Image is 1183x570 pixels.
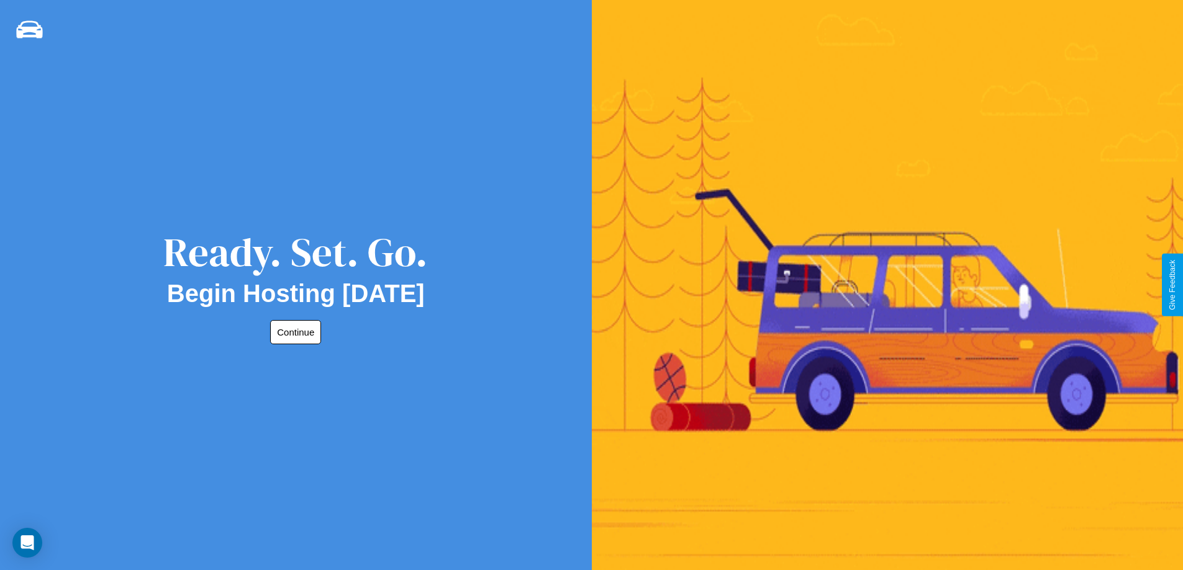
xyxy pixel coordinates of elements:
div: Ready. Set. Go. [163,225,428,280]
button: Continue [270,320,321,344]
div: Give Feedback [1168,260,1177,310]
h2: Begin Hosting [DATE] [167,280,425,308]
div: Open Intercom Messenger [12,528,42,558]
